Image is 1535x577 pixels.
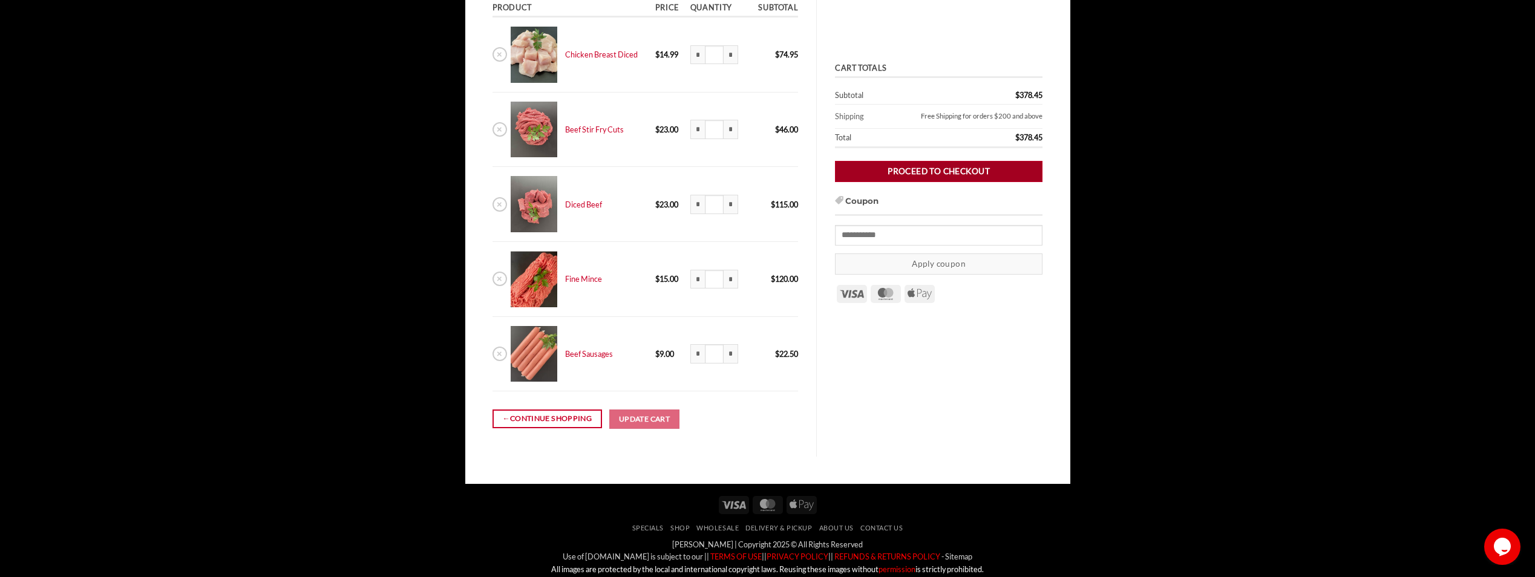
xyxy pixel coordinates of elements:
[565,274,602,284] a: Fine Mince
[705,344,724,363] input: Product quantity
[833,552,940,561] a: REFUNDS & RETURNS POLICY
[775,349,779,359] span: $
[835,253,1042,275] button: Apply coupon
[717,494,819,514] div: Payment icons
[835,195,1042,215] h3: Coupon
[1484,529,1523,565] iframe: chat widget
[690,45,705,65] input: Reduce quantity of Chicken Breast Diced
[835,283,937,304] div: Payment icons
[493,122,507,137] a: Remove Beef Stir Fry Cuts from cart
[690,270,705,289] input: Reduce quantity of Fine Mince
[705,45,724,65] input: Product quantity
[882,108,1043,124] label: Free Shipping for orders $200 and above
[835,161,1042,182] a: Proceed to checkout
[945,552,972,561] a: Sitemap
[670,524,690,532] a: SHOP
[771,200,798,209] bdi: 115.00
[860,524,903,532] a: Contact Us
[835,60,1042,78] th: Cart totals
[767,552,828,561] a: PRIVACY POLICY
[771,274,798,284] bdi: 120.00
[775,125,798,134] bdi: 46.00
[632,524,664,532] a: Specials
[493,47,507,62] a: Remove Chicken Breast Diced from cart
[655,50,678,59] bdi: 14.99
[690,195,705,214] input: Reduce quantity of Diced Beef
[745,524,812,532] a: Delivery & Pickup
[775,125,779,134] span: $
[493,409,602,428] a: Continue shopping
[834,552,940,561] font: REFUNDS & RETURNS POLICY
[655,125,659,134] span: $
[511,251,557,307] img: Cart
[835,105,877,129] th: Shipping
[502,412,510,425] span: ←
[835,129,941,148] th: Total
[690,344,705,363] input: Reduce quantity of Beef Sausages
[565,125,624,134] a: Beef Stir Fry Cuts
[775,50,798,59] bdi: 74.95
[835,86,941,105] th: Subtotal
[511,326,557,382] img: Cart
[724,45,738,65] input: Increase quantity of Chicken Breast Diced
[724,270,738,289] input: Increase quantity of Fine Mince
[771,274,775,284] span: $
[655,125,678,134] bdi: 23.00
[511,102,557,158] img: Cart
[705,270,724,289] input: Product quantity
[705,195,724,214] input: Product quantity
[696,524,739,532] a: Wholesale
[655,200,659,209] span: $
[1015,90,1020,100] span: $
[655,200,678,209] bdi: 23.00
[565,200,602,209] a: Diced Beef
[511,176,557,232] img: Cart
[474,563,1061,575] p: All images are protected by the local and international copyright laws. Reusing these images with...
[1015,132,1020,142] span: $
[771,200,775,209] span: $
[655,349,659,359] span: $
[941,552,944,561] a: -
[724,344,738,363] input: Increase quantity of Beef Sausages
[710,552,762,561] font: TERMS OF USE
[705,120,724,139] input: Product quantity
[775,50,779,59] span: $
[655,349,674,359] bdi: 9.00
[819,524,854,532] a: About Us
[775,349,798,359] bdi: 22.50
[493,197,507,212] a: Remove Diced Beef from cart
[709,552,762,561] a: TERMS OF USE
[565,349,613,359] a: Beef Sausages
[609,409,679,429] button: Update cart
[655,274,659,284] span: $
[493,347,507,361] a: Remove Beef Sausages from cart
[690,120,705,139] input: Reduce quantity of Beef Stir Fry Cuts
[724,195,738,214] input: Increase quantity of Diced Beef
[511,27,557,83] img: Cart
[655,50,659,59] span: $
[565,50,638,59] a: Chicken Breast Diced
[1015,90,1042,100] bdi: 378.45
[879,564,915,574] a: permission
[493,272,507,286] a: Remove Fine Mince from cart
[655,274,678,284] bdi: 15.00
[1015,132,1042,142] bdi: 378.45
[724,120,738,139] input: Increase quantity of Beef Stir Fry Cuts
